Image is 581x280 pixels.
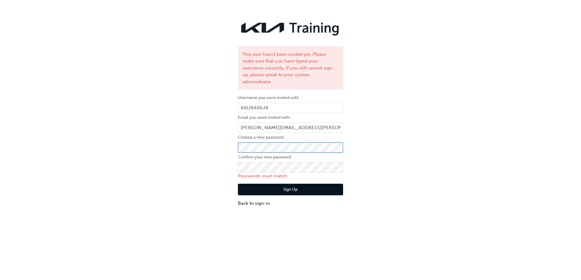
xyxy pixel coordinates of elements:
[238,103,343,113] input: Username
[238,172,343,179] p: Passwords must match
[238,94,343,101] label: Username you were invited with
[238,200,343,207] a: Back to sign-in
[238,154,343,161] label: Confirm your new password
[238,46,343,90] div: This user hasn't been invited yet. Please make sure that you have typed your username correctly. ...
[238,134,343,141] label: Choose a new password
[238,114,343,121] label: Email you were invited with
[238,18,343,37] img: kia-training
[238,184,343,195] button: Sign Up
